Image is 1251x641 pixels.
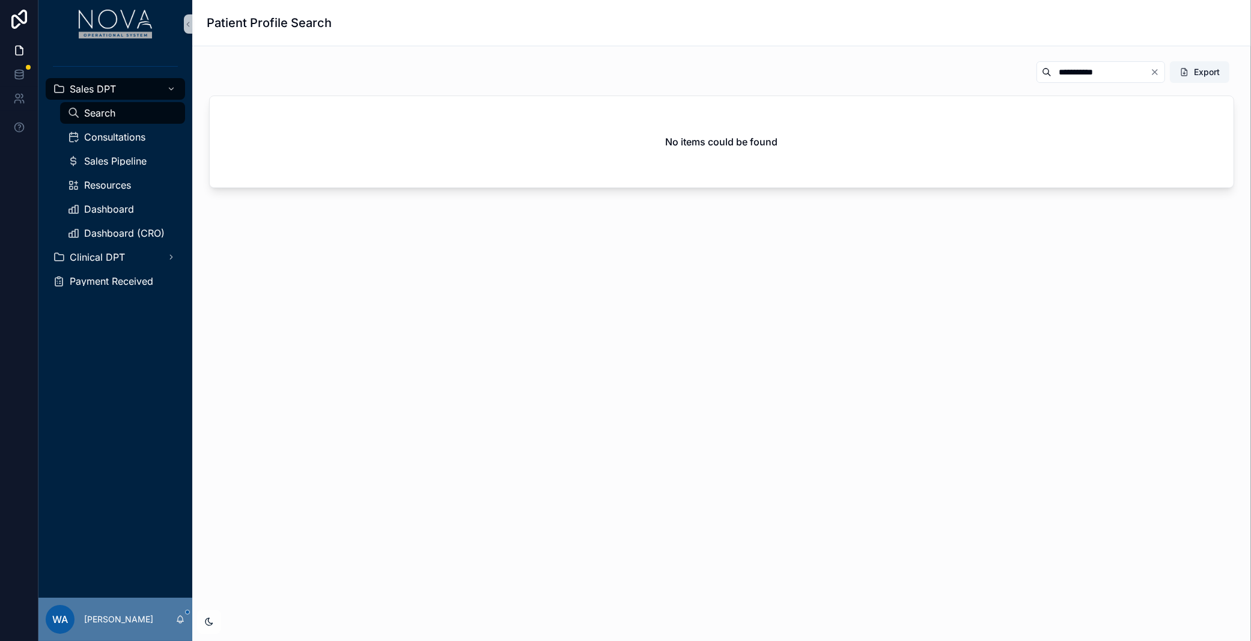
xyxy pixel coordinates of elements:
[84,204,134,214] span: Dashboard
[1150,67,1164,77] button: Clear
[60,126,185,148] a: Consultations
[38,48,192,308] div: scrollable content
[1170,61,1229,83] button: Export
[70,252,125,262] span: Clinical DPT
[666,135,778,149] h2: No items could be found
[60,150,185,172] a: Sales Pipeline
[46,78,185,100] a: Sales DPT
[70,276,153,286] span: Payment Received
[84,613,153,625] p: [PERSON_NAME]
[52,612,68,627] span: WA
[60,222,185,244] a: Dashboard (CRO)
[46,246,185,268] a: Clinical DPT
[70,84,116,94] span: Sales DPT
[60,174,185,196] a: Resources
[84,132,145,142] span: Consultations
[207,14,332,31] h1: Patient Profile Search
[84,108,115,118] span: Search
[79,10,153,38] img: App logo
[60,198,185,220] a: Dashboard
[84,228,165,238] span: Dashboard (CRO)
[84,156,147,166] span: Sales Pipeline
[46,270,185,292] a: Payment Received
[84,180,131,190] span: Resources
[60,102,185,124] a: Search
